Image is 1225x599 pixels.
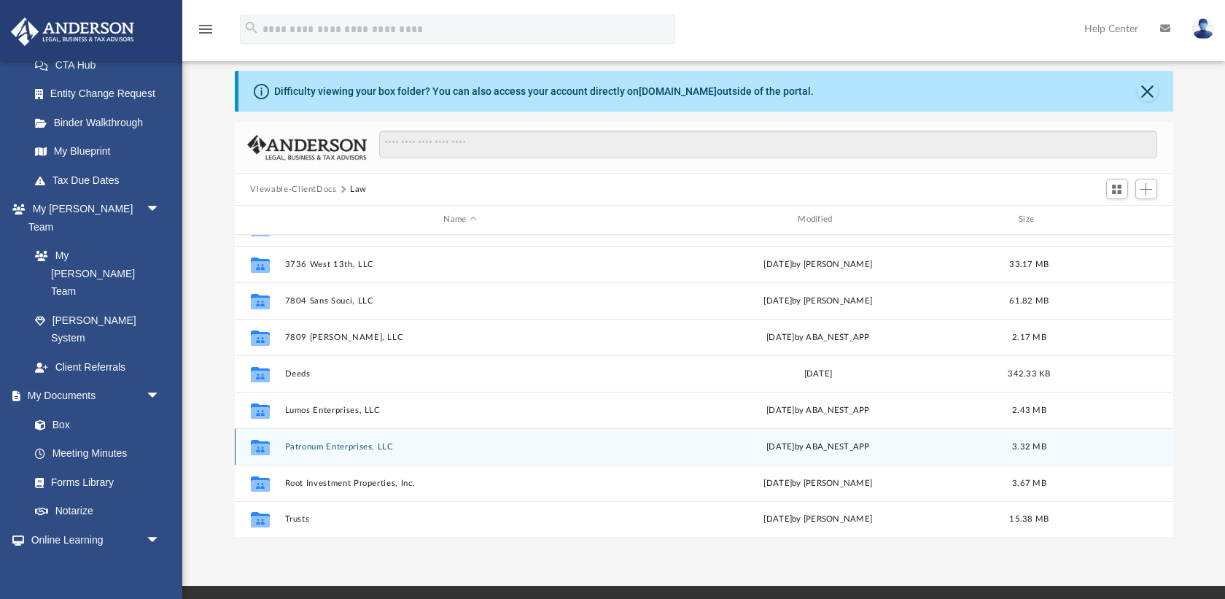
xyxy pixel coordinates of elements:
a: Forms Library [20,468,168,497]
span: 2.43 MB [1012,406,1046,414]
a: [DOMAIN_NAME] [639,85,717,97]
button: 7809 [PERSON_NAME], LLC [284,333,636,342]
span: 342.33 KB [1008,369,1050,377]
span: 33.17 MB [1009,260,1049,268]
button: Law [350,183,367,196]
a: Box [20,410,168,439]
button: Lumos Enterprises, LLC [284,406,636,415]
div: Size [1000,213,1058,226]
span: 61.82 MB [1009,296,1049,304]
img: Anderson Advisors Platinum Portal [7,18,139,46]
i: search [244,20,260,36]
div: [DATE] by [PERSON_NAME] [642,294,994,307]
div: [DATE] by ABA_NEST_APP [642,403,994,417]
div: [DATE] by [PERSON_NAME] [642,258,994,271]
button: Switch to Grid View [1106,179,1128,199]
div: Modified [642,213,993,226]
span: arrow_drop_down [146,382,175,411]
span: arrow_drop_down [146,525,175,555]
div: [DATE] by ABA_NEST_APP [642,440,994,453]
div: id [241,213,277,226]
button: Add [1135,179,1157,199]
div: Difficulty viewing your box folder? You can also access your account directly on outside of the p... [274,84,814,99]
div: id [1065,213,1167,226]
div: [DATE] by [PERSON_NAME] [642,513,994,526]
span: arrow_drop_down [146,195,175,225]
div: [DATE] by [PERSON_NAME] [642,476,994,490]
div: [DATE] by ABA_NEST_APP [642,331,994,344]
button: Trusts [284,514,636,524]
span: 3.67 MB [1012,479,1046,487]
a: [PERSON_NAME] System [20,306,175,352]
button: Deeds [284,369,636,379]
div: Name [284,213,635,226]
img: User Pic [1192,18,1214,39]
a: Entity Change Request [20,80,182,109]
a: Binder Walkthrough [20,108,182,137]
a: Online Learningarrow_drop_down [10,525,175,554]
a: My [PERSON_NAME] Team [20,241,168,306]
span: 2.17 MB [1012,333,1046,341]
a: Meeting Minutes [20,439,175,468]
a: CTA Hub [20,50,182,80]
span: 15.38 MB [1009,515,1049,523]
a: My Documentsarrow_drop_down [10,382,175,411]
button: Viewable-ClientDocs [250,183,336,196]
a: My Blueprint [20,137,175,166]
i: menu [197,20,214,38]
a: menu [197,28,214,38]
a: Tax Due Dates [20,166,182,195]
button: 3736 West 13th, LLC [284,260,636,269]
input: Search files and folders [379,131,1156,158]
button: Root Investment Properties, Inc. [284,479,636,488]
span: 3.32 MB [1012,442,1046,450]
a: Client Referrals [20,352,175,382]
a: Notarize [20,497,175,526]
button: Close [1137,81,1158,101]
button: 7804 Sans Souci, LLC [284,296,636,306]
div: [DATE] [642,367,994,380]
button: Patronum Enterprises, LLC [284,442,636,452]
a: My [PERSON_NAME] Teamarrow_drop_down [10,195,175,241]
div: grid [235,235,1173,538]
